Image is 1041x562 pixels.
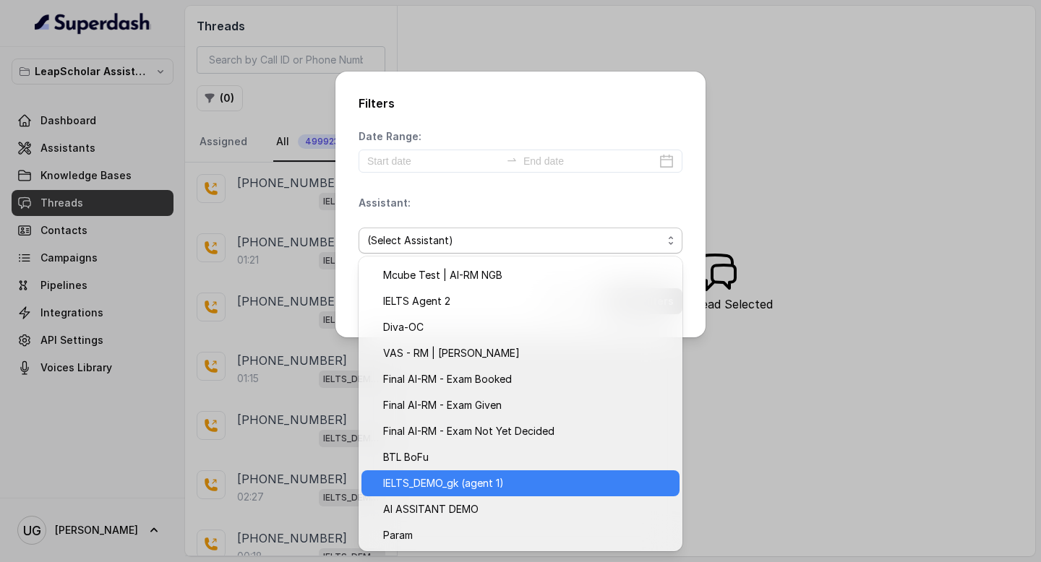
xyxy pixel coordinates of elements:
span: AI ASSITANT DEMO [383,501,671,518]
span: Final AI-RM - Exam Not Yet Decided [383,423,671,440]
button: (Select Assistant) [359,228,682,254]
span: VAS - RM | [PERSON_NAME] [383,345,671,362]
span: IELTS Agent 2 [383,293,671,310]
span: Param [383,527,671,544]
div: (Select Assistant) [359,256,682,551]
span: IELTS_DEMO_gk (agent 1) [383,475,671,492]
span: Final AI-RM - Exam Given [383,397,671,414]
span: BTL BoFu [383,449,671,466]
span: (Select Assistant) [367,232,662,249]
span: Diva-OC [383,319,671,336]
span: Final AI-RM - Exam Booked [383,371,671,388]
span: Mcube Test | AI-RM NGB [383,267,671,284]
